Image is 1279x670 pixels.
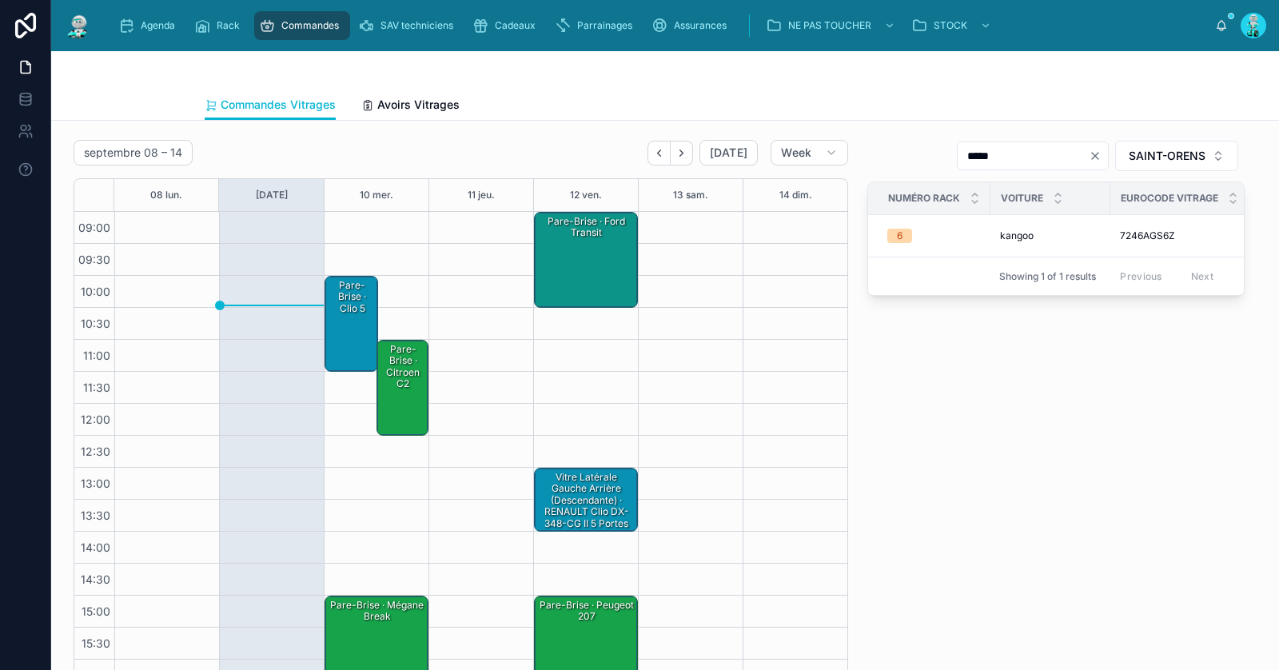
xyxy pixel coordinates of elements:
[1001,192,1043,205] span: Voiture
[328,278,377,316] div: Pare-Brise · Clio 5
[361,90,460,122] a: Avoirs Vitrages
[673,179,708,211] button: 13 sam.
[84,145,182,161] h2: septembre 08 – 14
[647,141,671,166] button: Back
[141,19,175,32] span: Agenda
[888,192,960,205] span: Numéro Rack
[377,97,460,113] span: Avoirs Vitrages
[781,146,811,160] span: Week
[1121,192,1218,205] span: Eurocode Vitrage
[77,540,114,554] span: 14:00
[674,19,727,32] span: Assurances
[328,598,427,624] div: Pare-Brise · Mégane break
[495,19,536,32] span: Cadeaux
[380,342,427,392] div: Pare-Brise · Citroen C2
[537,214,636,241] div: Pare-Brise · Ford transit
[77,508,114,522] span: 13:30
[468,179,495,211] button: 11 jeu.
[934,19,967,32] span: STOCK
[254,11,350,40] a: Commandes
[79,349,114,362] span: 11:00
[577,19,632,32] span: Parrainages
[353,11,464,40] a: SAV techniciens
[671,141,693,166] button: Next
[887,229,981,243] a: 6
[1115,141,1238,171] button: Select Button
[77,572,114,586] span: 14:30
[647,11,738,40] a: Assurances
[381,19,453,32] span: SAV techniciens
[150,179,182,211] button: 08 lun.
[256,179,288,211] button: [DATE]
[1120,229,1175,242] span: 7246AGS6Z
[710,146,747,160] span: [DATE]
[77,317,114,330] span: 10:30
[77,413,114,426] span: 12:00
[74,253,114,266] span: 09:30
[779,179,812,211] button: 14 dim.
[77,477,114,490] span: 13:00
[106,8,1215,43] div: scrollable content
[217,19,240,32] span: Rack
[325,277,378,371] div: Pare-Brise · Clio 5
[699,140,758,166] button: [DATE]
[78,636,114,650] span: 15:30
[78,604,114,618] span: 15:00
[377,341,428,435] div: Pare-Brise · Citroen C2
[761,11,903,40] a: NE PAS TOUCHER
[281,19,339,32] span: Commandes
[897,229,902,243] div: 6
[74,221,114,234] span: 09:00
[221,97,336,113] span: Commandes Vitrages
[79,381,114,394] span: 11:30
[537,598,636,624] div: Pare-Brise · Peugeot 207
[468,11,547,40] a: Cadeaux
[64,13,93,38] img: App logo
[1089,150,1108,162] button: Clear
[906,11,999,40] a: STOCK
[570,179,602,211] button: 12 ven.
[77,445,114,458] span: 12:30
[205,90,336,121] a: Commandes Vitrages
[535,213,637,307] div: Pare-Brise · Ford transit
[1000,229,1101,242] a: kangoo
[189,11,251,40] a: Rack
[788,19,871,32] span: NE PAS TOUCHER
[114,11,186,40] a: Agenda
[1120,229,1239,242] a: 7246AGS6Z
[771,140,847,166] button: Week
[77,285,114,298] span: 10:00
[550,11,643,40] a: Parrainages
[535,469,637,531] div: Vitre Latérale Gauche Arrière (Descendante) · RENAULT Clio DX-348-CG II 5 Portes Phase 2 1.5 dCi ...
[1129,148,1205,164] span: SAINT-ORENS
[360,179,393,211] button: 10 mer.
[999,270,1096,283] span: Showing 1 of 1 results
[1000,229,1034,242] span: kangoo
[537,470,636,554] div: Vitre Latérale Gauche Arrière (Descendante) · RENAULT Clio DX-348-CG II 5 Portes Phase 2 1.5 dCi ...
